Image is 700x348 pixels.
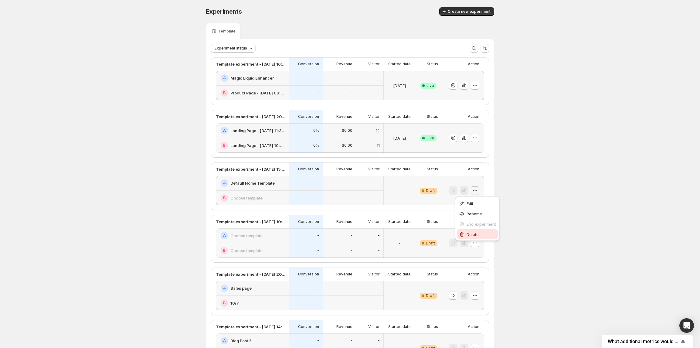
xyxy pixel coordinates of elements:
[351,196,352,200] p: -
[336,219,352,224] p: Revenue
[216,219,286,225] p: Template experiment - [DATE] 10:08:42
[342,128,352,133] p: $0.00
[426,188,435,193] span: Draft
[230,233,263,239] h2: Choose template
[368,219,380,224] p: Visitor
[457,229,498,239] button: Delete
[317,196,319,200] p: -
[230,128,286,134] h2: Landing Page - [DATE] 11:32:43
[317,233,319,238] p: -
[608,339,679,344] span: What additional metrics would you like to include in the report?
[467,211,482,216] span: Rename
[206,8,242,15] span: Experiments
[427,219,438,224] p: Status
[426,293,435,298] span: Draft
[298,167,319,172] p: Conversion
[211,44,256,53] button: Experiment status
[457,198,498,208] button: Edit
[468,324,479,329] p: Action
[216,166,286,172] p: Template experiment - [DATE] 15:24:12
[377,143,380,148] p: 11
[223,301,226,305] h2: B
[336,272,352,277] p: Revenue
[342,143,352,148] p: $0.00
[230,142,286,148] h2: Landing Page - [DATE] 10:33:25
[368,62,380,67] p: Visitor
[223,128,226,133] h2: A
[230,180,275,186] h2: Default Home Template
[230,90,286,96] h2: Product Page - [DATE] 09:25:06
[468,272,479,277] p: Action
[230,285,252,291] h2: Sales page
[378,286,380,291] p: -
[427,324,438,329] p: Status
[427,114,438,119] p: Status
[468,62,479,67] p: Action
[298,114,319,119] p: Conversion
[378,181,380,186] p: -
[298,62,319,67] p: Conversion
[351,76,352,80] p: -
[388,167,411,172] p: Started date
[336,62,352,67] p: Revenue
[223,196,226,200] h2: B
[427,62,438,67] p: Status
[448,9,491,14] span: Create new experiment
[218,29,236,34] p: Template
[317,90,319,95] p: -
[351,90,352,95] p: -
[298,219,319,224] p: Conversion
[317,338,319,343] p: -
[298,324,319,329] p: Conversion
[351,286,352,291] p: -
[368,114,380,119] p: Visitor
[216,61,286,67] p: Template experiment - [DATE] 16:21:27
[468,114,479,119] p: Action
[317,248,319,253] p: -
[481,44,489,53] button: Sort the results
[467,232,479,237] span: Delete
[351,248,352,253] p: -
[317,181,319,186] p: -
[351,301,352,305] p: -
[230,247,263,254] h2: Choose template
[230,195,263,201] h2: Choose template
[351,338,352,343] p: -
[223,76,226,80] h2: A
[679,318,694,333] div: Open Intercom Messenger
[336,114,352,119] p: Revenue
[439,7,494,16] button: Create new experiment
[317,301,319,305] p: -
[468,167,479,172] p: Action
[378,76,380,80] p: -
[216,114,286,120] p: Template experiment - [DATE] 20:39:09
[336,167,352,172] p: Revenue
[215,46,247,51] span: Experiment status
[393,83,406,89] p: [DATE]
[368,324,380,329] p: Visitor
[223,286,226,291] h2: A
[399,293,400,299] p: -
[378,248,380,253] p: -
[230,300,239,306] h2: 10/7
[399,188,400,194] p: -
[223,338,226,343] h2: A
[378,301,380,305] p: -
[426,241,435,246] span: Draft
[317,76,319,80] p: -
[467,201,473,206] span: Edit
[230,75,274,81] h2: Magic Liquid Enhancer
[376,128,380,133] p: 14
[223,90,226,95] h2: B
[399,240,400,246] p: -
[467,222,496,227] span: End experiment
[427,272,438,277] p: Status
[378,90,380,95] p: -
[223,143,226,148] h2: B
[368,167,380,172] p: Visitor
[388,219,411,224] p: Started date
[216,324,286,330] p: Template experiment - [DATE] 14:42:50
[457,219,498,229] button: End experiment
[298,272,319,277] p: Conversion
[317,286,319,291] p: -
